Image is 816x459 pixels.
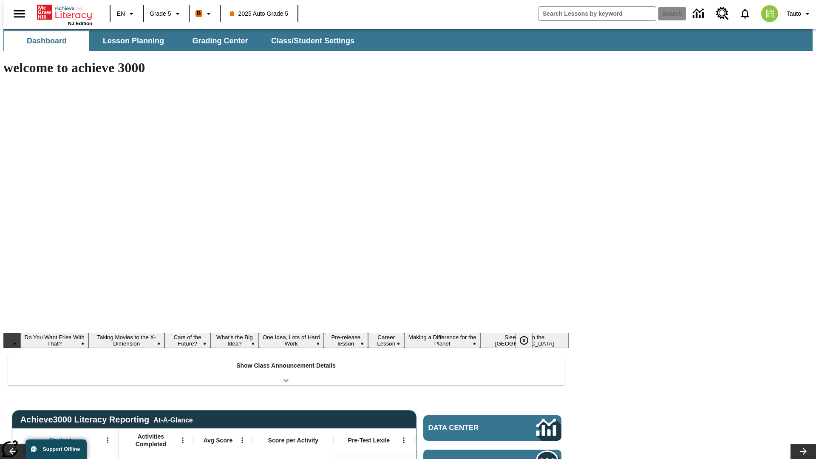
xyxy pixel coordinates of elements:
[178,31,263,51] button: Grading Center
[203,436,232,444] span: Avg Score
[37,4,92,21] a: Home
[68,21,92,26] span: NJ Edition
[123,433,179,448] span: Activities Completed
[101,434,114,447] button: Open Menu
[783,6,816,21] button: Profile/Settings
[150,9,171,18] span: Grade 5
[428,424,508,432] span: Data Center
[538,7,656,20] input: search field
[423,415,561,441] a: Data Center
[20,333,88,348] button: Slide 1 Do You Want Fries With That?
[49,436,71,444] span: Student
[8,356,564,385] div: Show Class Announcement Details
[43,446,80,452] span: Support Offline
[236,434,249,447] button: Open Menu
[397,434,410,447] button: Open Menu
[146,6,186,21] button: Grade: Grade 5, Select a grade
[268,436,319,444] span: Score per Activity
[164,333,210,348] button: Slide 3 Cars of the Future?
[25,439,87,459] button: Support Offline
[761,5,778,22] img: avatar image
[91,31,176,51] button: Lesson Planning
[790,444,816,459] button: Lesson carousel, Next
[210,333,259,348] button: Slide 4 What's the Big Idea?
[259,333,324,348] button: Slide 5 One Idea, Lots of Hard Work
[197,8,201,19] span: B
[37,3,92,26] div: Home
[176,434,189,447] button: Open Menu
[264,31,361,51] button: Class/Student Settings
[4,31,89,51] button: Dashboard
[230,9,289,18] span: 2025 Auto Grade 5
[324,333,368,348] button: Slide 6 Pre-release lesson
[3,31,362,51] div: SubNavbar
[7,1,32,26] button: Open side menu
[734,3,756,25] a: Notifications
[688,2,711,25] a: Data Center
[3,60,569,76] h1: welcome to achieve 3000
[711,2,734,25] a: Resource Center, Will open in new tab
[3,29,813,51] div: SubNavbar
[368,333,404,348] button: Slide 7 Career Lesson
[88,333,164,348] button: Slide 2 Taking Movies to the X-Dimension
[113,6,140,21] button: Language: EN, Select a language
[756,3,783,25] button: Select a new avatar
[787,9,801,18] span: Tauto
[236,361,336,370] p: Show Class Announcement Details
[20,415,193,425] span: Achieve3000 Literacy Reporting
[516,333,533,348] button: Pause
[348,436,390,444] span: Pre-Test Lexile
[516,333,541,348] div: Pause
[404,333,480,348] button: Slide 8 Making a Difference for the Planet
[153,415,193,424] div: At-A-Glance
[480,333,569,348] button: Slide 9 Sleepless in the Animal Kingdom
[117,9,125,18] span: EN
[192,6,217,21] button: Boost Class color is orange. Change class color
